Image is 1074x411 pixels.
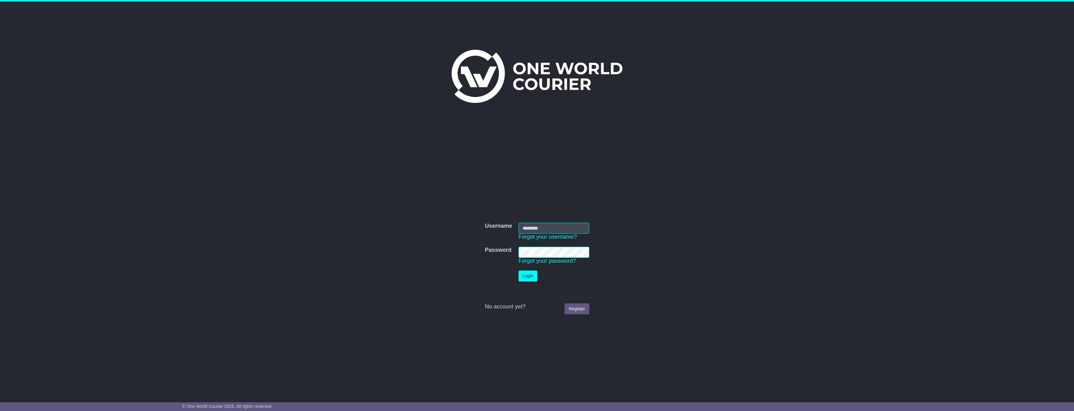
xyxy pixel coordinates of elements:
label: Password [485,247,511,254]
img: One World [452,50,622,103]
a: Register [565,303,589,314]
button: Login [519,271,537,282]
a: Forgot your username? [519,234,577,240]
a: Forgot your password? [519,258,576,264]
label: Username [485,223,512,230]
div: No account yet? [485,303,589,310]
span: © One World Courier 2025. All rights reserved. [182,404,273,409]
